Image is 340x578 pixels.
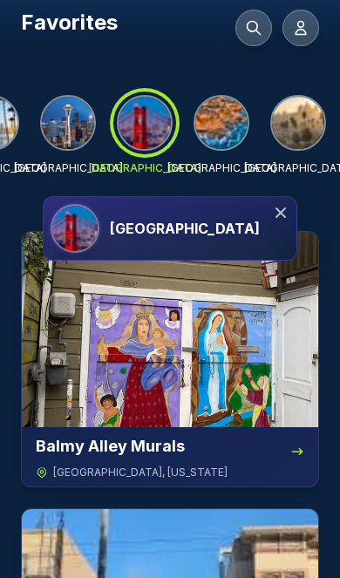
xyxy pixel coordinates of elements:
[272,97,324,149] img: Los Angeles
[167,161,276,175] p: [GEOGRAPHIC_DATA]
[53,466,228,479] span: [GEOGRAPHIC_DATA] , [US_STATE]
[21,9,118,37] h1: Favorites
[14,161,123,175] p: [GEOGRAPHIC_DATA]
[89,161,201,175] p: [GEOGRAPHIC_DATA]
[195,97,248,149] img: Orange County
[36,434,185,459] h3: Balmy Alley Murals
[22,232,318,427] img: Balmy Alley Murals
[42,97,94,149] img: Seattle
[110,218,260,239] h3: [GEOGRAPHIC_DATA]
[52,206,98,251] img: San Francisco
